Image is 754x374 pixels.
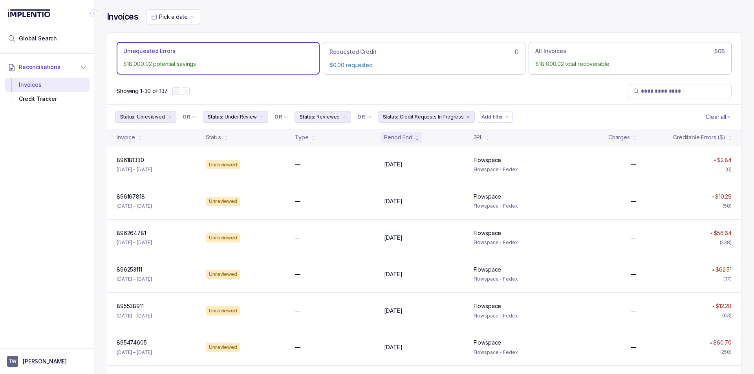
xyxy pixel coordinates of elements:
div: (6) [725,166,732,173]
p: Flowspace - Fedex [474,312,553,320]
p: Status: [383,113,398,121]
li: Filter Chip Connector undefined [275,114,288,120]
p: Unreviewed [137,113,165,121]
div: Unreviewed [206,233,240,243]
p: Flowspace [474,193,501,201]
p: Flowspace - Fedex [474,348,553,356]
p: $18,000.02 total recoverable [535,60,725,68]
div: Credit Tracker [11,92,83,106]
div: Type [295,133,308,141]
p: [DATE] – [DATE] [117,239,152,246]
p: [DATE] [384,234,402,242]
p: — [631,343,636,351]
p: — [631,197,636,205]
p: $60.70 [713,339,732,347]
div: Unreviewed [206,343,240,352]
img: red pointer upwards [712,305,714,307]
p: $0.00 requested [329,61,519,69]
p: OR [357,114,365,120]
img: red pointer upwards [714,159,716,161]
div: Charges [608,133,630,141]
span: User initials [7,356,18,367]
p: $62.51 [716,266,732,274]
p: Flowspace - Fedex [474,166,553,173]
p: Flowspace [474,156,501,164]
p: OR [183,114,190,120]
ul: Filter Group [115,111,704,123]
p: Status: [120,113,135,121]
button: Filter Chip Credit Requests In Progress [378,111,475,123]
span: Pick a date [159,13,187,20]
p: — [631,234,636,242]
div: (58) [723,202,732,210]
p: [DATE] [384,161,402,168]
p: OR [275,114,282,120]
div: Invoices [11,78,83,92]
div: (17) [723,275,732,283]
p: [DATE] – [DATE] [117,348,152,356]
h4: Invoices [107,11,138,22]
img: red pointer upwards [712,196,714,198]
button: Filter Chip Add filter [478,111,513,123]
img: red pointer upwards [710,342,712,344]
button: Filter Chip Connector undefined [271,111,291,122]
p: $2.84 [717,156,732,164]
p: Requested Credit [329,48,377,56]
button: Reconciliations [5,58,90,76]
p: 895538911 [117,302,144,310]
p: Credit Requests In Progress [400,113,464,121]
div: remove content [258,114,265,120]
p: Under Review [225,113,257,121]
img: red pointer upwards [712,269,714,271]
p: Flowspace [474,229,501,237]
p: 896167818 [117,193,145,201]
p: Add filter [481,113,503,121]
p: $10.29 [715,193,732,201]
p: $18,000.02 potential savings [123,60,313,68]
span: Reconciliations [19,63,60,71]
p: 896264781 [117,229,146,237]
div: remove content [465,114,471,120]
p: [DATE] [384,343,402,351]
p: 896181330 [117,156,144,164]
p: — [631,270,636,278]
p: — [631,307,636,315]
div: Unreviewed [206,306,240,316]
p: — [631,161,636,168]
button: Filter Chip Under Review [203,111,268,123]
div: Unreviewed [206,197,240,206]
button: User initials[PERSON_NAME] [7,356,87,367]
p: Unrequested Errors [123,47,175,55]
li: Filter Chip Connector undefined [183,114,196,120]
div: (238) [720,239,732,246]
p: Status: [300,113,315,121]
button: Clear Filters [704,111,733,123]
button: Filter Chip Connector undefined [354,111,374,122]
button: Filter Chip Unreviewed [115,111,176,123]
div: (250) [720,348,732,356]
p: [PERSON_NAME] [23,358,67,365]
h6: 505 [714,48,725,55]
p: Clear all [706,113,726,121]
button: Date Range Picker [146,9,200,24]
button: Filter Chip Reviewed [295,111,351,123]
p: — [295,343,300,351]
p: [DATE] – [DATE] [117,312,152,320]
div: 0 [329,47,519,57]
p: [DATE] – [DATE] [117,166,152,173]
ul: Action Tab Group [117,42,732,74]
p: Reviewed [317,113,340,121]
div: Status [206,133,221,141]
div: Reconciliations [5,76,90,108]
p: Flowspace [474,339,501,347]
div: remove content [167,114,173,120]
div: Unreviewed [206,270,240,279]
p: — [295,270,300,278]
p: [DATE] [384,270,402,278]
div: Invoice [117,133,135,141]
p: [DATE] [384,307,402,315]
